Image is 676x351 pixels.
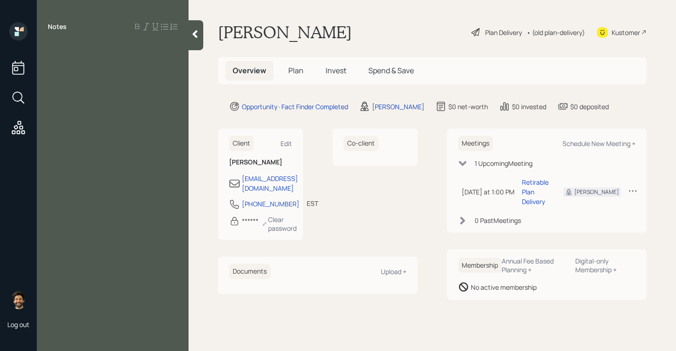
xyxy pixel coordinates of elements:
[218,22,352,42] h1: [PERSON_NAME]
[368,65,414,76] span: Spend & Save
[574,188,619,196] div: [PERSON_NAME]
[229,158,292,166] h6: [PERSON_NAME]
[344,136,378,151] h6: Co-client
[458,136,493,151] h6: Meetings
[262,215,299,233] div: Clear password
[522,177,549,206] div: Retirable Plan Delivery
[288,65,304,76] span: Plan
[475,216,521,225] div: 0 Past Meeting s
[502,257,568,274] div: Annual Fee Based Planning +
[9,291,28,309] img: eric-schwartz-headshot.png
[485,28,522,37] div: Plan Delivery
[48,22,67,31] label: Notes
[281,139,292,148] div: Edit
[475,158,533,168] div: 1 Upcoming Meeting
[372,102,424,111] div: [PERSON_NAME]
[570,102,609,111] div: $0 deposited
[233,65,266,76] span: Overview
[612,28,640,37] div: Kustomer
[307,199,318,208] div: EST
[462,187,515,197] div: [DATE] at 1:00 PM
[458,258,502,273] h6: Membership
[229,264,270,279] h6: Documents
[381,267,407,276] div: Upload +
[242,199,299,209] div: [PHONE_NUMBER]
[326,65,346,76] span: Invest
[527,28,585,37] div: • (old plan-delivery)
[471,282,537,292] div: No active membership
[229,136,254,151] h6: Client
[562,139,636,148] div: Schedule New Meeting +
[242,174,298,193] div: [EMAIL_ADDRESS][DOMAIN_NAME]
[7,320,29,329] div: Log out
[242,102,348,111] div: Opportunity · Fact Finder Completed
[575,257,636,274] div: Digital-only Membership +
[448,102,488,111] div: $0 net-worth
[512,102,546,111] div: $0 invested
